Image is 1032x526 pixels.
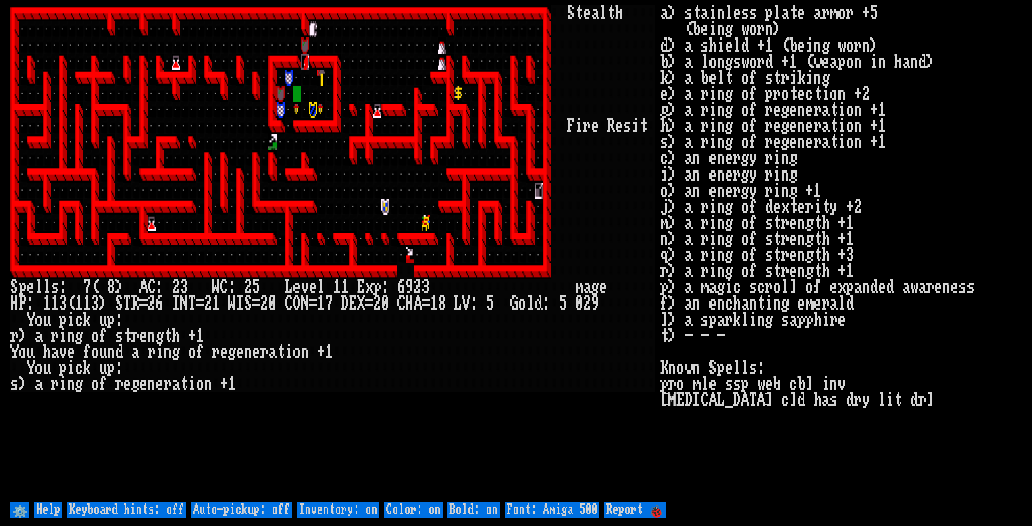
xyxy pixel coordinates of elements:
[406,279,414,295] div: 9
[591,295,599,312] div: 9
[583,279,591,295] div: a
[422,295,430,312] div: =
[115,328,123,344] div: s
[204,376,212,392] div: n
[67,360,75,376] div: i
[228,344,236,360] div: g
[228,279,236,295] div: :
[297,502,379,518] input: Inventory: on
[381,295,389,312] div: 0
[397,279,406,295] div: 6
[27,344,35,360] div: u
[510,295,518,312] div: G
[83,295,91,312] div: 1
[123,328,131,344] div: t
[341,295,349,312] div: D
[75,376,83,392] div: g
[220,279,228,295] div: C
[19,344,27,360] div: o
[51,328,59,344] div: r
[156,279,164,295] div: :
[35,312,43,328] div: o
[172,328,180,344] div: h
[381,279,389,295] div: :
[83,344,91,360] div: f
[91,376,99,392] div: o
[59,312,67,328] div: p
[10,279,19,295] div: S
[438,295,446,312] div: 8
[67,312,75,328] div: i
[27,295,35,312] div: :
[631,118,639,134] div: i
[10,376,19,392] div: s
[99,295,107,312] div: )
[196,295,204,312] div: =
[131,376,139,392] div: g
[293,344,301,360] div: o
[59,279,67,295] div: :
[486,295,494,312] div: 5
[107,279,115,295] div: 8
[575,279,583,295] div: m
[148,328,156,344] div: n
[34,502,62,518] input: Help
[212,279,220,295] div: W
[164,344,172,360] div: n
[99,328,107,344] div: f
[67,328,75,344] div: n
[228,295,236,312] div: W
[526,295,535,312] div: l
[220,344,228,360] div: e
[35,328,43,344] div: a
[156,295,164,312] div: 6
[115,344,123,360] div: d
[67,295,75,312] div: (
[172,376,180,392] div: a
[196,344,204,360] div: f
[19,279,27,295] div: p
[115,376,123,392] div: r
[180,295,188,312] div: N
[575,118,583,134] div: i
[139,295,148,312] div: =
[164,328,172,344] div: t
[107,344,115,360] div: n
[35,360,43,376] div: o
[10,328,19,344] div: r
[365,279,373,295] div: x
[156,376,164,392] div: e
[615,118,623,134] div: e
[505,502,599,518] input: Font: Amiga 500
[67,376,75,392] div: n
[204,295,212,312] div: 2
[583,5,591,21] div: e
[35,376,43,392] div: a
[373,279,381,295] div: p
[357,295,365,312] div: X
[317,279,325,295] div: l
[462,295,470,312] div: V
[180,376,188,392] div: t
[99,312,107,328] div: u
[583,118,591,134] div: r
[156,328,164,344] div: g
[518,295,526,312] div: o
[575,5,583,21] div: t
[384,502,443,518] input: Color: on
[75,360,83,376] div: c
[615,5,623,21] div: h
[83,279,91,295] div: 7
[301,279,309,295] div: v
[27,312,35,328] div: Y
[35,279,43,295] div: l
[156,344,164,360] div: i
[43,279,51,295] div: l
[43,344,51,360] div: h
[639,118,647,134] div: t
[27,360,35,376] div: Y
[591,5,599,21] div: a
[325,295,333,312] div: 7
[212,344,220,360] div: r
[543,295,551,312] div: :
